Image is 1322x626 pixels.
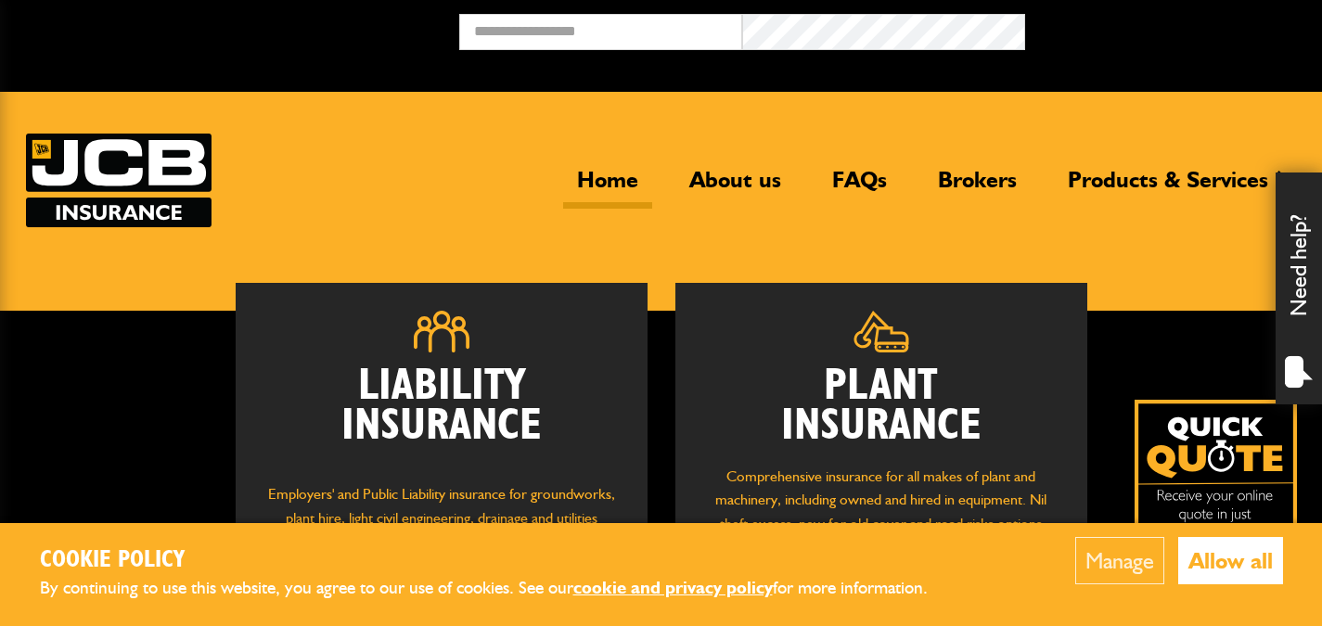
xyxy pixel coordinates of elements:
a: cookie and privacy policy [573,577,773,598]
a: FAQs [818,166,901,209]
img: JCB Insurance Services logo [26,134,212,227]
button: Allow all [1178,537,1283,584]
img: Quick Quote [1135,400,1297,562]
h2: Plant Insurance [703,366,1059,446]
a: Home [563,166,652,209]
a: About us [675,166,795,209]
button: Broker Login [1025,14,1308,43]
a: JCB Insurance Services [26,134,212,227]
p: Comprehensive insurance for all makes of plant and machinery, including owned and hired in equipm... [703,465,1059,559]
p: Employers' and Public Liability insurance for groundworks, plant hire, light civil engineering, d... [263,482,620,571]
button: Manage [1075,537,1164,584]
h2: Liability Insurance [263,366,620,465]
div: Need help? [1276,172,1322,404]
a: Products & Services [1054,166,1282,209]
h2: Cookie Policy [40,546,958,575]
a: Get your insurance quote isn just 2-minutes [1135,400,1297,562]
a: Brokers [924,166,1031,209]
p: By continuing to use this website, you agree to our use of cookies. See our for more information. [40,574,958,603]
